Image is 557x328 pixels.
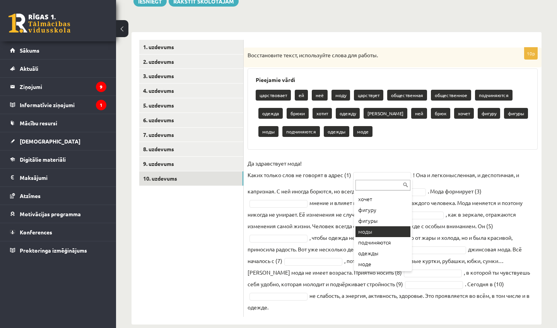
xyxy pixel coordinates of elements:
div: подчиняются [355,237,410,248]
div: моде [355,259,410,270]
div: фигуру [355,205,410,215]
div: одежды [355,248,410,259]
div: хочет [355,194,410,205]
div: фигуры [355,215,410,226]
div: моды [355,226,410,237]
